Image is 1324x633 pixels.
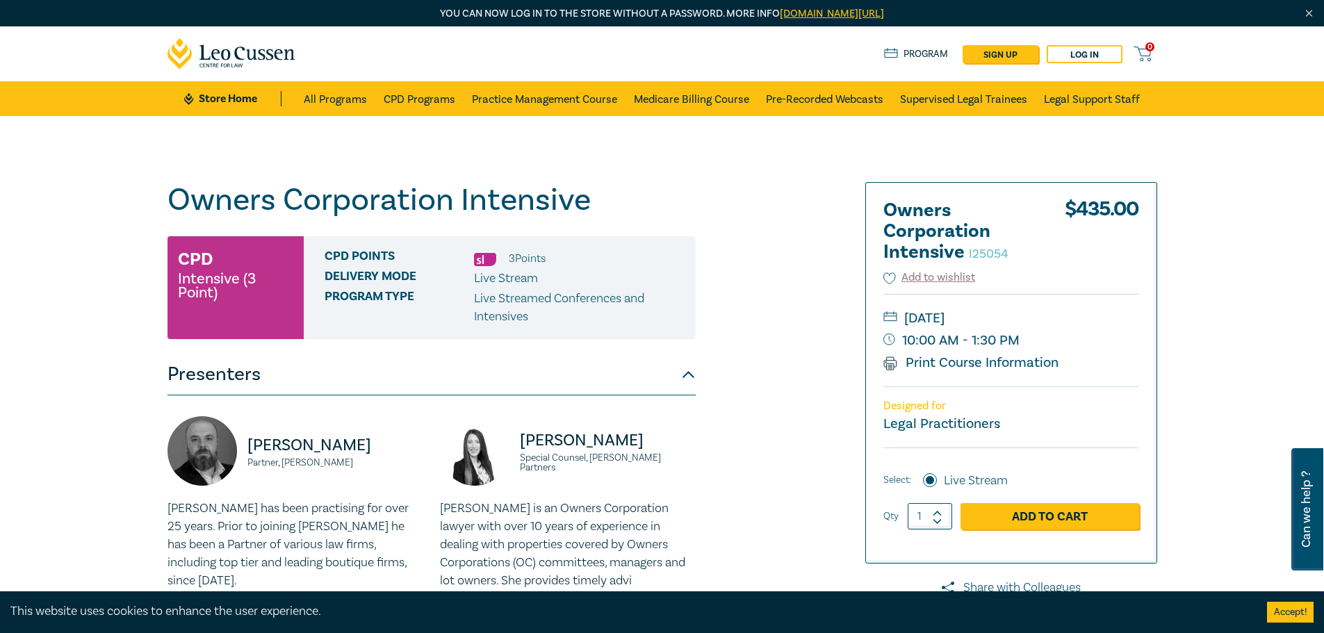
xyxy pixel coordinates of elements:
[325,249,474,268] span: CPD Points
[883,354,1059,372] a: Print Course Information
[509,249,546,268] li: 3 Point s
[247,434,423,457] p: [PERSON_NAME]
[883,200,1036,263] h2: Owners Corporation Intensive
[1300,457,1313,562] span: Can we help ?
[961,503,1139,529] a: Add to Cart
[883,329,1139,352] small: 10:00 AM - 1:30 PM
[178,247,213,272] h3: CPD
[883,307,1139,329] small: [DATE]
[944,472,1008,490] label: Live Stream
[883,509,899,524] label: Qty
[247,458,423,468] small: Partner, [PERSON_NAME]
[178,272,293,299] small: Intensive (3 Point)
[865,579,1157,597] a: Share with Colleagues
[900,81,1027,116] a: Supervised Legal Trainees
[474,270,538,286] span: Live Stream
[167,416,237,486] img: https://s3.ap-southeast-2.amazonaws.com/leo-cussen-store-production-content/Contacts/Tim%20Graham...
[520,429,696,452] p: [PERSON_NAME]
[780,7,884,20] a: [DOMAIN_NAME][URL]
[884,47,949,62] a: Program
[325,290,474,326] span: Program type
[325,270,474,288] span: Delivery Mode
[440,416,509,486] img: https://s3.ap-southeast-2.amazonaws.com/leo-cussen-store-production-content/Contacts/Deborah%20An...
[1145,42,1154,51] span: 0
[184,91,281,106] a: Store Home
[1047,45,1122,63] a: Log in
[1303,8,1315,19] img: Close
[167,500,423,590] p: [PERSON_NAME] has been practising for over 25 years. Prior to joining [PERSON_NAME] he has been a...
[474,253,496,266] img: Substantive Law
[969,246,1008,262] small: I25054
[520,453,696,472] small: Special Counsel, [PERSON_NAME] Partners
[1065,200,1139,270] div: $ 435.00
[1267,602,1314,623] button: Accept cookies
[883,472,911,488] span: Select:
[634,81,749,116] a: Medicare Billing Course
[384,81,455,116] a: CPD Programs
[963,45,1038,63] a: sign up
[1044,81,1140,116] a: Legal Support Staff
[766,81,883,116] a: Pre-Recorded Webcasts
[908,503,952,529] input: 1
[304,81,367,116] a: All Programs
[883,270,976,286] button: Add to wishlist
[167,6,1157,22] p: You can now log in to the store without a password. More info
[10,602,1246,620] div: This website uses cookies to enhance the user experience.
[472,81,617,116] a: Practice Management Course
[167,354,696,395] button: Presenters
[883,400,1139,413] p: Designed for
[474,290,685,326] p: Live Streamed Conferences and Intensives
[167,182,696,218] h1: Owners Corporation Intensive
[440,500,696,590] p: [PERSON_NAME] is an Owners Corporation lawyer with over 10 years of experience in dealing with pr...
[883,415,1000,433] small: Legal Practitioners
